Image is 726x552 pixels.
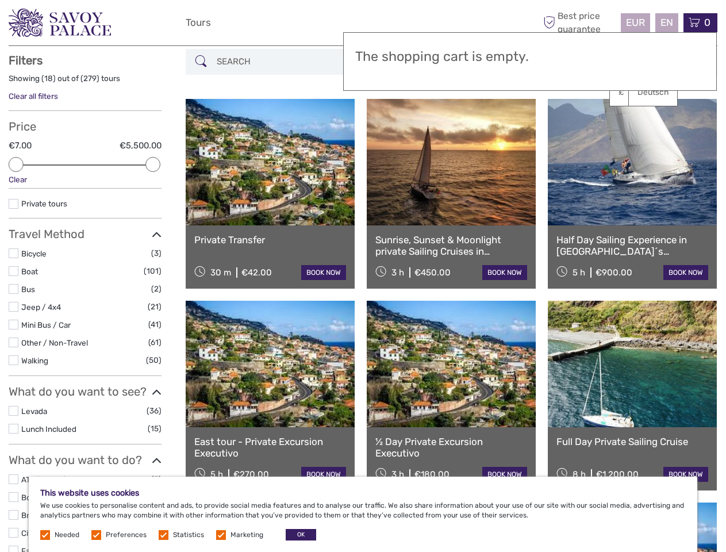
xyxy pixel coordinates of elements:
a: Deutsch [629,82,677,103]
a: book now [663,467,708,482]
span: 3 h [391,267,404,278]
span: EUR [626,17,645,28]
div: €180.00 [414,469,450,480]
input: SEARCH [212,52,349,72]
a: Bicycle [21,249,47,258]
label: Statistics [173,530,204,540]
a: Mini Bus / Car [21,320,71,329]
span: 5 h [573,267,585,278]
h3: Price [9,120,162,133]
div: EN [655,13,678,32]
label: 279 [83,73,97,84]
a: Clear all filters [9,91,58,101]
button: Open LiveChat chat widget [132,18,146,32]
a: Lunch Included [21,424,76,434]
label: €5,500.00 [120,140,162,152]
a: Levada [21,407,47,416]
a: Full Day Private Sailing Cruise [556,436,708,447]
a: ATV/Quads/Buggies [21,475,95,484]
a: Bus [21,285,35,294]
label: Marketing [231,530,263,540]
div: €900.00 [596,267,632,278]
span: (36) [147,404,162,417]
div: €270.00 [233,469,269,480]
h3: Travel Method [9,227,162,241]
a: book now [482,265,527,280]
a: Boat Tours [21,493,60,502]
div: We use cookies to personalise content and ads, to provide social media features and to analyse ou... [29,477,697,552]
div: €1,200.00 [596,469,639,480]
span: (15) [148,422,162,435]
label: Preferences [106,530,147,540]
span: 8 h [573,469,586,480]
a: Brewery & Distillery [21,511,91,520]
a: book now [301,467,346,482]
a: Private tours [21,199,67,208]
a: Jeep / 4x4 [21,302,61,312]
span: (5) [151,473,162,486]
a: Half Day Sailing Experience in [GEOGRAPHIC_DATA]´s [GEOGRAPHIC_DATA] [556,234,708,258]
span: 3 h [391,469,404,480]
a: City Sightseeing [21,528,79,538]
span: (50) [146,354,162,367]
span: (41) [148,318,162,331]
a: Sunrise, Sunset & Moonlight private Sailing Cruises in [GEOGRAPHIC_DATA] [375,234,527,258]
h3: What do you want to do? [9,453,162,467]
strong: Filters [9,53,43,67]
label: Needed [55,530,79,540]
a: £ [610,82,649,103]
a: book now [301,265,346,280]
a: East tour - Private Excursion Executivo [194,436,346,459]
h5: This website uses cookies [40,488,686,498]
h3: What do you want to see? [9,385,162,398]
span: (61) [148,336,162,349]
label: 18 [44,73,53,84]
h3: The shopping cart is empty. [355,49,705,65]
a: Tours [186,14,211,31]
div: Clear [9,174,162,185]
div: €42.00 [241,267,272,278]
span: 30 m [210,267,231,278]
a: Other / Non-Travel [21,338,88,347]
span: 5 h [210,469,223,480]
p: We're away right now. Please check back later! [16,20,130,29]
div: Showing ( ) out of ( ) tours [9,73,162,91]
a: Private Transfer [194,234,346,246]
span: Best price guarantee [540,10,618,35]
a: book now [663,265,708,280]
div: €450.00 [414,267,451,278]
span: 0 [702,17,712,28]
a: Walking [21,356,48,365]
span: (3) [151,247,162,260]
span: (21) [148,300,162,313]
img: 3279-876b4492-ee62-4c61-8ef8-acb0a8f63b96_logo_small.png [9,9,111,37]
button: OK [286,529,316,540]
label: €7.00 [9,140,32,152]
span: (101) [144,264,162,278]
span: (2) [151,282,162,296]
a: ½ Day Private Excursion Executivo [375,436,527,459]
a: book now [482,467,527,482]
a: Boat [21,267,38,276]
